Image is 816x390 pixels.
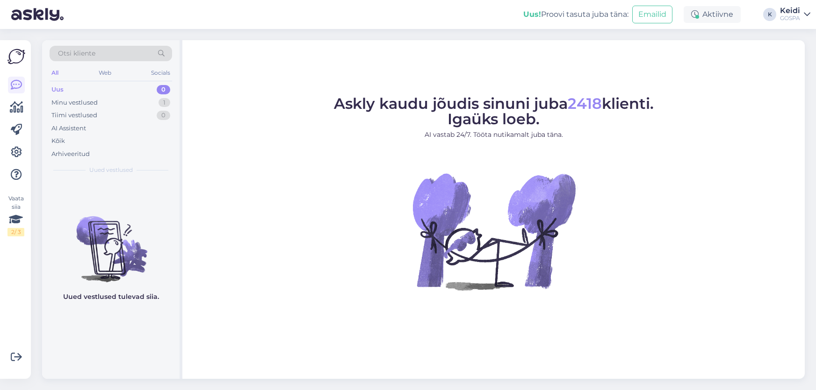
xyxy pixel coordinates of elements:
p: AI vastab 24/7. Tööta nutikamalt juba täna. [334,130,654,140]
div: K [763,8,776,21]
div: Minu vestlused [51,98,98,107]
div: Tiimi vestlused [51,111,97,120]
b: Uus! [523,10,541,19]
div: 0 [157,111,170,120]
div: Proovi tasuta juba täna: [523,9,628,20]
div: Web [97,67,113,79]
div: Uus [51,85,64,94]
div: All [50,67,60,79]
p: Uued vestlused tulevad siia. [63,292,159,302]
span: Otsi kliente [58,49,95,58]
div: 1 [159,98,170,107]
a: KeidiGOSPA [780,7,810,22]
div: Aktiivne [684,6,741,23]
img: No Chat active [410,147,578,315]
div: AI Assistent [51,124,86,133]
div: Kõik [51,136,65,146]
div: 0 [157,85,170,94]
span: Uued vestlused [89,166,133,174]
div: GOSPA [780,14,800,22]
div: Vaata siia [7,194,24,236]
span: 2418 [568,94,602,113]
div: 2 / 3 [7,228,24,236]
img: No chats [42,199,180,284]
button: Emailid [632,6,672,23]
img: Askly Logo [7,48,25,65]
div: Keidi [780,7,800,14]
div: Socials [149,67,172,79]
span: Askly kaudu jõudis sinuni juba klienti. Igaüks loeb. [334,94,654,128]
div: Arhiveeritud [51,149,90,159]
